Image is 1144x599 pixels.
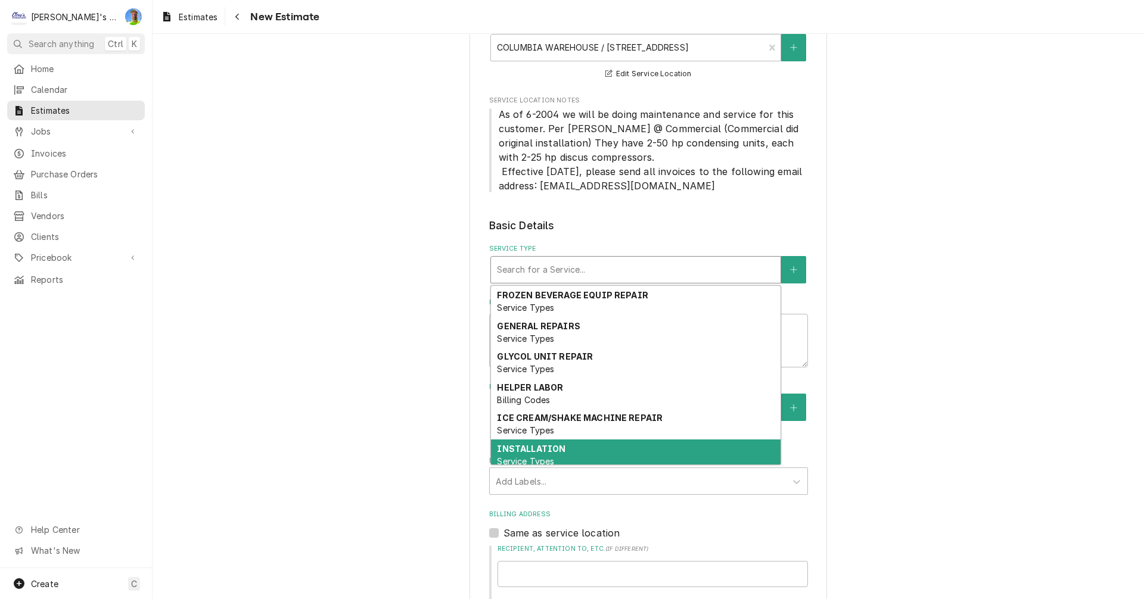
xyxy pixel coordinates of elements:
[7,185,145,205] a: Bills
[499,108,806,192] span: As of 6-2004 we will be doing maintenance and service for this customer. Per [PERSON_NAME] @ Comm...
[497,413,663,423] strong: ICE CREAM/SHAKE MACHINE REPAIR
[31,125,121,138] span: Jobs
[31,11,119,23] div: [PERSON_NAME]'s Refrigeration
[790,43,797,52] svg: Create New Location
[489,382,808,441] div: Equipment
[7,143,145,163] a: Invoices
[31,63,139,75] span: Home
[31,251,121,264] span: Pricebook
[497,456,554,466] span: Service Types
[131,578,137,590] span: C
[497,321,580,331] strong: GENERAL REPAIRS
[489,218,808,233] legend: Basic Details
[156,7,222,27] a: Estimates
[489,456,808,466] label: Labels
[497,444,565,454] strong: INSTALLATION
[11,8,27,25] div: Clay's Refrigeration's Avatar
[497,333,554,344] span: Service Types
[604,67,694,82] button: Edit Service Location
[497,382,563,392] strong: HELPER LABOR
[489,510,808,519] label: Billing Address
[11,8,27,25] div: C
[247,9,319,25] span: New Estimate
[132,38,137,50] span: K
[31,523,138,536] span: Help Center
[7,541,145,560] a: Go to What's New
[781,394,806,421] button: Create New Equipment
[179,11,217,23] span: Estimates
[605,545,648,552] span: ( if different )
[31,579,58,589] span: Create
[108,38,123,50] span: Ctrl
[7,164,145,184] a: Purchase Orders
[29,38,94,50] span: Search anything
[31,230,139,243] span: Clients
[497,290,648,300] strong: FROZEN BEVERAGE EQUIP REPAIR
[497,364,554,374] span: Service Types
[31,104,139,117] span: Estimates
[497,302,554,313] span: Service Types
[31,189,139,201] span: Bills
[498,544,808,554] label: Recipient, Attention To, etc.
[125,8,142,25] div: Greg Austin's Avatar
[489,244,808,254] label: Service Type
[489,107,808,193] span: Service Location Notes
[125,8,142,25] div: GA
[31,544,138,557] span: What's New
[790,404,797,412] svg: Create New Equipment
[7,80,145,99] a: Calendar
[790,266,797,274] svg: Create New Service
[781,34,806,61] button: Create New Location
[31,273,139,286] span: Reports
[7,101,145,120] a: Estimates
[31,83,139,96] span: Calendar
[489,298,808,307] label: Reason For Call
[7,121,145,141] a: Go to Jobs
[7,520,145,539] a: Go to Help Center
[7,206,145,226] a: Vendors
[497,351,593,361] strong: GLYCOL UNIT REPAIR
[503,526,620,540] label: Same as service location
[228,7,247,26] button: Navigate back
[489,382,808,392] label: Equipment
[31,168,139,180] span: Purchase Orders
[497,395,550,405] span: Billing Codes
[497,425,554,435] span: Service Types
[498,544,808,586] div: Recipient, Attention To, etc.
[7,270,145,289] a: Reports
[781,256,806,283] button: Create New Service
[489,244,808,283] div: Service Type
[489,298,808,367] div: Reason For Call
[31,210,139,222] span: Vendors
[489,96,808,193] div: Service Location Notes
[31,147,139,160] span: Invoices
[489,456,808,495] div: Labels
[7,59,145,79] a: Home
[489,22,808,81] div: Service Location
[7,248,145,267] a: Go to Pricebook
[7,33,145,54] button: Search anythingCtrlK
[489,96,808,105] span: Service Location Notes
[7,227,145,247] a: Clients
